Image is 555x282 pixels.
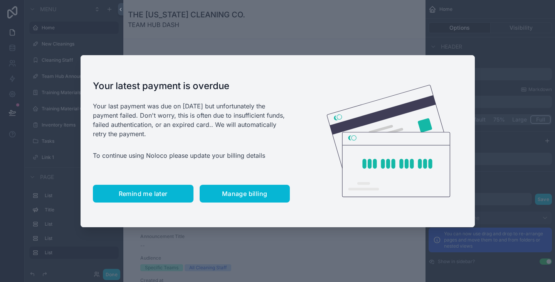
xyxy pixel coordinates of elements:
[93,80,290,92] h1: Your latest payment is overdue
[327,85,450,198] img: Credit card illustration
[119,190,168,198] span: Remind me later
[222,190,267,198] span: Manage billing
[93,185,193,203] button: Remind me later
[200,185,290,203] button: Manage billing
[93,101,290,138] p: Your last payment was due on [DATE] but unfortunately the payment failed. Don't worry, this is of...
[93,151,290,160] p: To continue using Noloco please update your billing details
